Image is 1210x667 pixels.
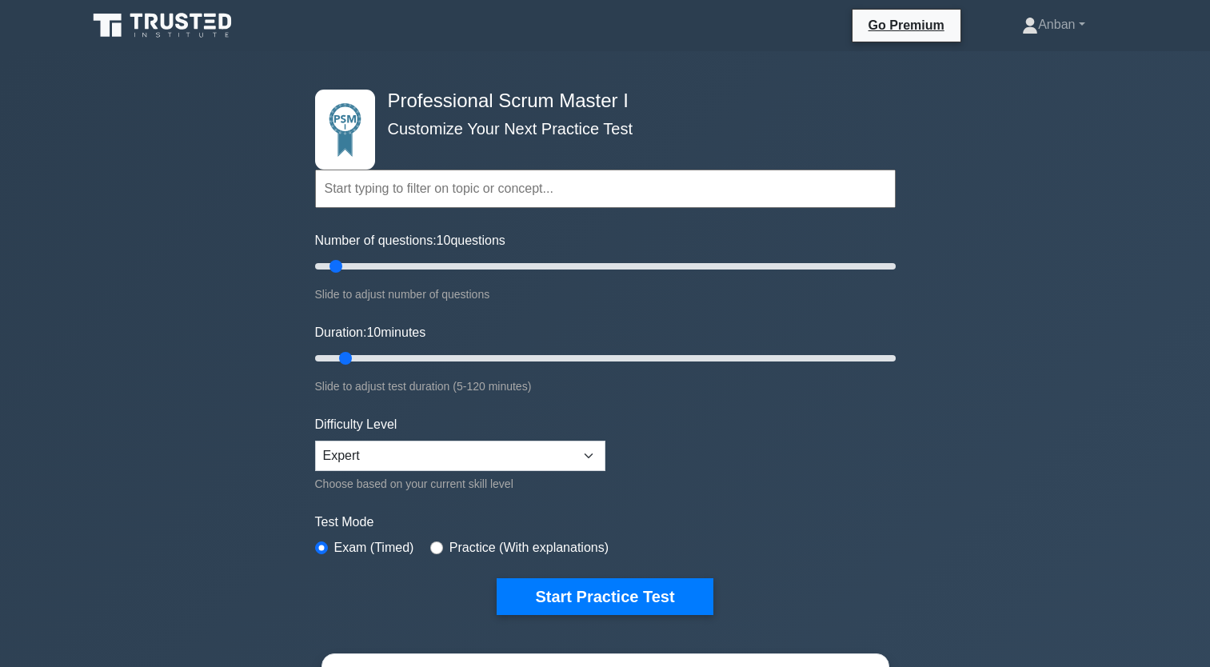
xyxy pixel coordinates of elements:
div: Slide to adjust test duration (5-120 minutes) [315,377,896,396]
span: 10 [437,234,451,247]
a: Go Premium [859,15,954,35]
h4: Professional Scrum Master I [381,90,817,113]
input: Start typing to filter on topic or concept... [315,170,896,208]
label: Exam (Timed) [334,538,414,557]
div: Choose based on your current skill level [315,474,605,493]
label: Difficulty Level [315,415,397,434]
div: Slide to adjust number of questions [315,285,896,304]
span: 10 [366,326,381,339]
button: Start Practice Test [497,578,713,615]
label: Number of questions: questions [315,231,505,250]
label: Duration: minutes [315,323,426,342]
label: Test Mode [315,513,896,532]
label: Practice (With explanations) [449,538,609,557]
a: Anban [984,9,1123,41]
